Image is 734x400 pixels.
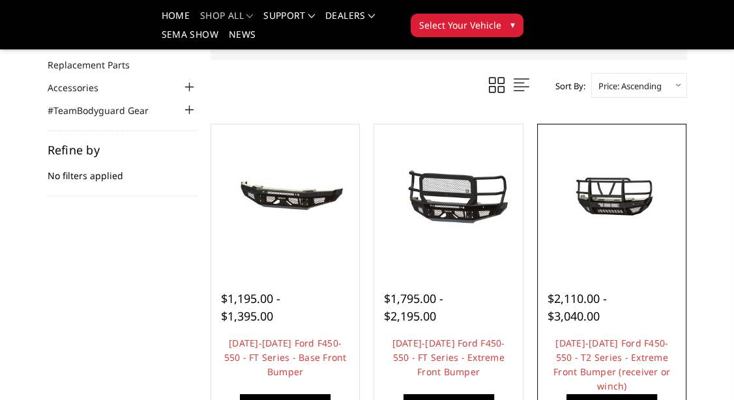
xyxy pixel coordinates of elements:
[48,144,198,196] div: No filters applied
[541,128,683,270] a: 2023-2025 Ford F450-550 - T2 Series - Extreme Front Bumper (receiver or winch)
[200,11,253,30] a: shop all
[392,337,505,378] a: [DATE]-[DATE] Ford F450-550 - FT Series - Extreme Front Bumper
[162,30,218,49] a: SEMA Show
[162,11,190,30] a: Home
[548,76,585,96] label: Sort By:
[541,159,683,238] img: 2023-2025 Ford F450-550 - T2 Series - Extreme Front Bumper (receiver or winch)
[48,81,115,94] a: Accessories
[48,104,165,117] a: #TeamBodyguard Gear
[384,291,443,324] span: $1,795.00 - $2,195.00
[48,144,198,156] h5: Refine by
[411,14,523,37] button: Select Your Vehicle
[377,128,520,270] a: 2023-2025 Ford F450-550 - FT Series - Extreme Front Bumper 2023-2025 Ford F450-550 - FT Series - ...
[510,18,515,31] span: ▾
[669,337,734,400] iframe: Chat Widget
[419,18,501,32] span: Select Your Vehicle
[229,30,256,49] a: News
[377,165,520,232] img: 2023-2025 Ford F450-550 - FT Series - Extreme Front Bumper
[48,58,146,72] a: Replacement Parts
[553,337,670,392] a: [DATE]-[DATE] Ford F450-550 - T2 Series - Extreme Front Bumper (receiver or winch)
[548,291,607,324] span: $2,110.00 - $3,040.00
[214,165,357,232] img: 2023-2025 Ford F450-550 - FT Series - Base Front Bumper
[325,11,375,30] a: Dealers
[263,11,315,30] a: Support
[221,291,280,324] span: $1,195.00 - $1,395.00
[224,337,347,378] a: [DATE]-[DATE] Ford F450-550 - FT Series - Base Front Bumper
[214,128,357,270] a: 2023-2025 Ford F450-550 - FT Series - Base Front Bumper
